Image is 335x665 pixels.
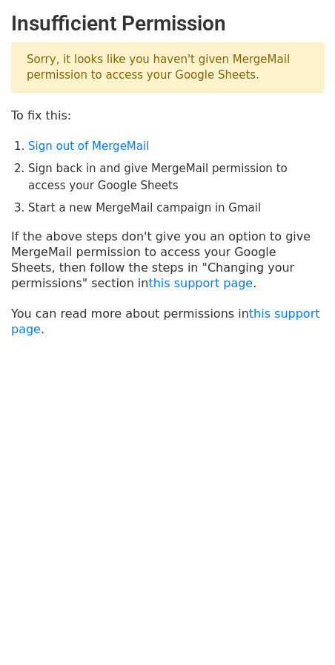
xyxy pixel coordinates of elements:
a: Sign out of MergeMail [28,140,149,153]
a: this support page [148,276,253,290]
p: You can read more about permissions in . [11,306,324,337]
p: Sorry, it looks like you haven't given MergeMail permission to access your Google Sheets. [11,42,324,93]
a: this support page [11,307,320,336]
h2: Insufficient Permission [11,11,324,36]
p: If the above steps don't give you an option to give MergeMail permission to access your Google Sh... [11,229,324,291]
p: To fix this: [11,108,324,123]
li: Start a new MergeMail campaign in Gmail [28,200,324,217]
li: Sign back in and give MergeMail permission to access your Google Sheets [28,160,324,194]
